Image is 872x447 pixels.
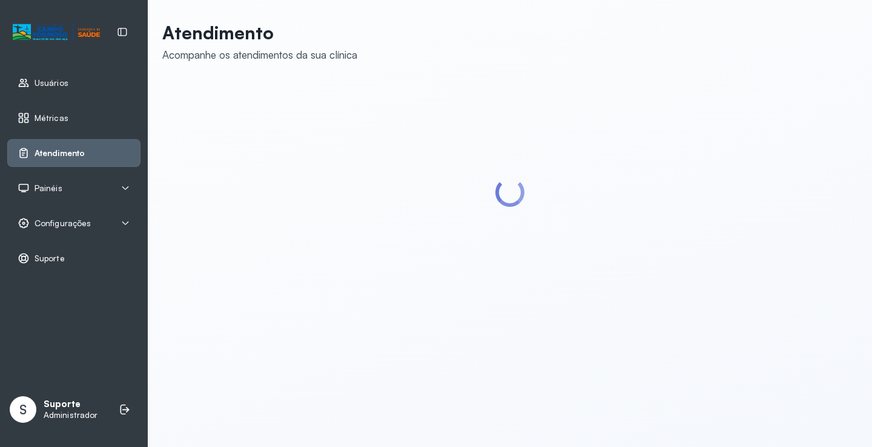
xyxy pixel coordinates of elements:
span: Usuários [35,78,68,88]
span: Suporte [35,253,65,264]
img: Logotipo do estabelecimento [13,22,100,42]
p: Suporte [44,399,97,410]
a: Métricas [18,112,130,124]
a: Atendimento [18,147,130,159]
p: Atendimento [162,22,357,44]
span: Métricas [35,113,68,123]
a: Usuários [18,77,130,89]
div: Acompanhe os atendimentos da sua clínica [162,48,357,61]
p: Administrador [44,410,97,420]
span: Atendimento [35,148,85,158]
span: Configurações [35,218,91,229]
span: Painéis [35,183,62,194]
